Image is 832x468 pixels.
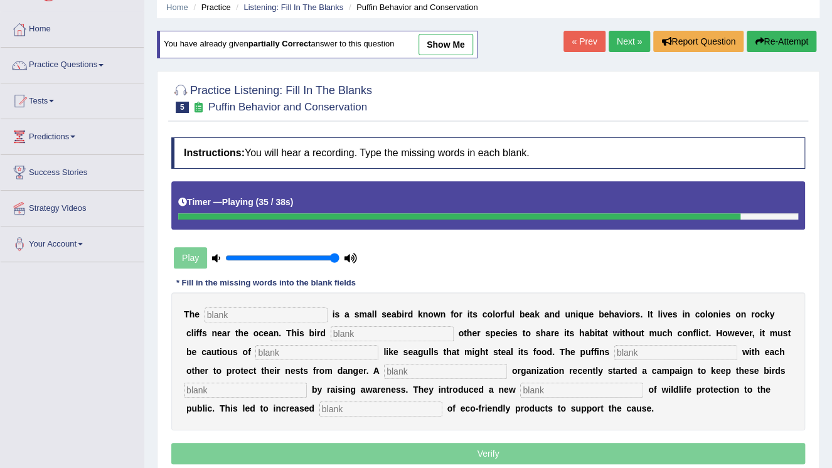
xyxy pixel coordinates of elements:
b: n [274,328,279,338]
a: Success Stories [1,155,144,186]
b: t [705,328,708,338]
b: f [196,328,199,338]
b: h [540,328,546,338]
b: h [446,347,452,357]
b: r [749,328,752,338]
b: t [443,347,446,357]
h2: Practice Listening: Fill In The Blanks [171,82,372,113]
b: o [682,328,688,338]
b: g [418,347,424,357]
b: l [431,347,434,357]
b: t [191,366,195,376]
b: i [575,309,578,319]
b: l [696,328,698,338]
b: d [320,328,326,338]
b: a [546,328,551,338]
b: u [657,328,663,338]
b: e [393,347,398,357]
b: t [213,366,216,376]
b: n [713,309,718,319]
b: c [760,309,765,319]
h5: Timer — [178,198,293,207]
b: a [344,309,349,319]
b: n [549,309,555,319]
b: u [585,347,591,357]
b: s [569,328,574,338]
b: a [206,347,211,357]
b: o [754,309,760,319]
b: e [525,309,530,319]
b: c [662,328,667,338]
b: s [493,347,498,357]
b: r [751,309,754,319]
input: blank [184,383,307,398]
b: f [451,309,454,319]
b: s [355,309,360,319]
b: o [735,309,741,319]
b: s [523,347,528,357]
input: blank [205,307,328,322]
b: f [199,328,202,338]
b: h [625,328,631,338]
b: a [269,328,274,338]
b: ( [255,197,259,207]
b: t [641,328,644,338]
b: a [392,309,397,319]
b: r [500,309,503,319]
b: s [782,328,787,338]
b: m [649,328,656,338]
b: e [243,328,248,338]
b: i [518,347,520,357]
b: w [434,309,440,319]
b: c [500,328,505,338]
b: I [648,309,650,319]
a: Next » [609,31,650,52]
b: t [456,347,459,357]
b: e [200,366,205,376]
b: p [580,347,585,357]
b: o [525,328,531,338]
b: u [506,309,512,319]
b: r [551,328,554,338]
b: r [227,328,230,338]
a: show me [419,34,473,55]
b: t [253,366,257,376]
b: n [211,328,217,338]
h4: You will hear a recording. Type the missing words in each blank. [171,137,805,169]
b: b [520,309,525,319]
b: i [597,347,599,357]
b: n [570,309,576,319]
b: n [688,328,693,338]
b: t [261,366,264,376]
b: a [506,347,511,357]
b: i [402,309,404,319]
b: H [716,328,722,338]
b: i [314,328,317,338]
b: u [565,309,570,319]
b: t [567,328,570,338]
b: i [624,309,626,319]
b: i [698,328,701,338]
b: s [672,309,677,319]
b: l [374,309,376,319]
b: s [403,347,408,357]
b: t [787,328,791,338]
b: t [520,347,523,357]
b: t [469,309,472,319]
b: o [458,328,464,338]
b: c [248,366,253,376]
b: ) [291,197,294,207]
b: c [259,328,264,338]
b: d [407,309,413,319]
a: Your Account [1,226,144,258]
b: n [685,309,690,319]
b: s [635,309,640,319]
small: Exam occurring question [192,102,205,114]
b: r [232,366,235,376]
b: a [413,347,418,357]
a: Tests [1,83,144,115]
b: e [291,366,296,376]
a: Practice Questions [1,48,144,79]
b: e [734,328,739,338]
b: i [660,309,663,319]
